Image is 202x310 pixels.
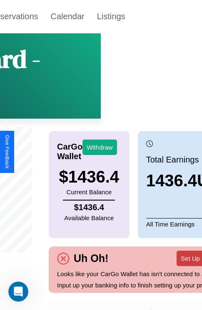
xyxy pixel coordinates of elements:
[70,252,112,264] h4: Uh Oh!
[59,186,120,198] p: Current Balance
[8,282,28,302] iframe: Intercom live chat
[64,203,114,212] h4: $ 1436.4
[59,168,120,186] h3: $ 1436.4
[45,8,91,25] a: Calendar
[82,140,117,155] button: Withdraw
[4,135,10,169] div: Give Feedback
[91,8,132,25] a: Listings
[64,212,114,224] p: Available Balance
[57,142,82,161] h4: CarGo Wallet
